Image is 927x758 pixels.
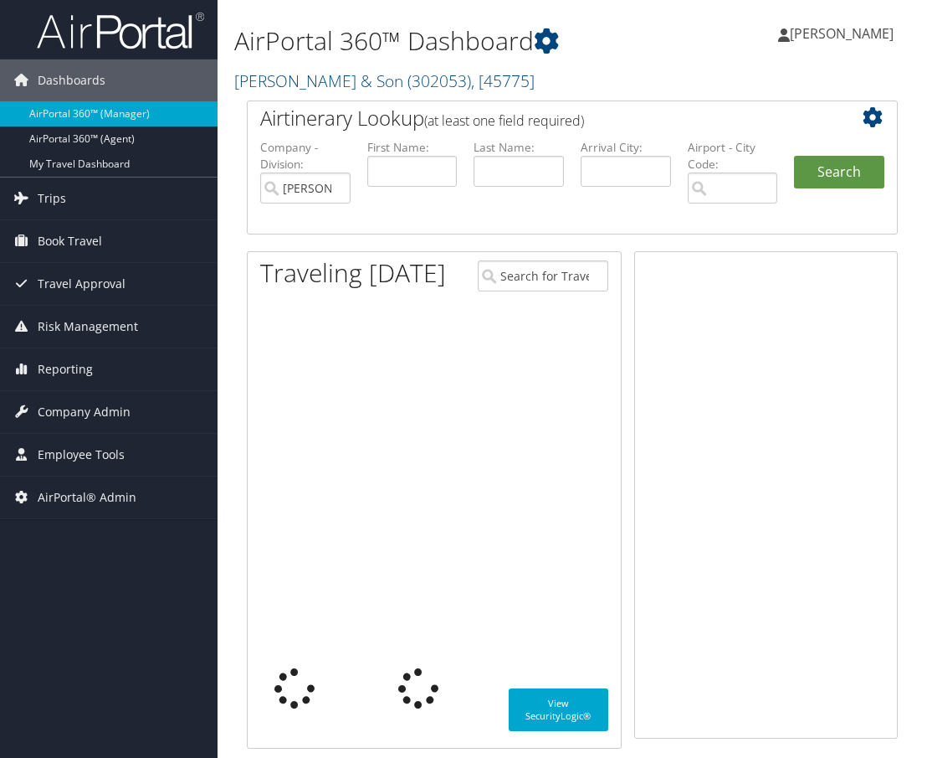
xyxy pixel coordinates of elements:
span: Reporting [38,348,93,390]
span: Dashboards [38,59,105,101]
span: Trips [38,178,66,219]
span: ( 302053 ) [407,70,471,92]
span: (at least one field required) [424,111,584,130]
button: Search [794,156,884,189]
img: airportal-logo.png [37,11,204,50]
a: [PERSON_NAME] & Son [234,70,535,92]
h1: AirPortal 360™ Dashboard [234,23,685,59]
label: First Name: [367,139,458,156]
label: Company - Division: [260,139,351,173]
span: [PERSON_NAME] [790,24,894,43]
span: Book Travel [38,220,102,262]
span: Company Admin [38,391,131,433]
label: Airport - City Code: [688,139,778,173]
span: Employee Tools [38,434,125,476]
h1: Traveling [DATE] [260,255,446,291]
a: View SecurityLogic® [509,688,608,731]
span: Risk Management [38,306,138,348]
span: AirPortal® Admin [38,477,136,518]
label: Last Name: [474,139,564,156]
a: [PERSON_NAME] [778,8,910,59]
input: Search for Traveler [478,260,608,291]
span: Travel Approval [38,263,125,305]
label: Arrival City: [581,139,671,156]
h2: Airtinerary Lookup [260,104,830,132]
span: , [ 45775 ] [471,70,535,92]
